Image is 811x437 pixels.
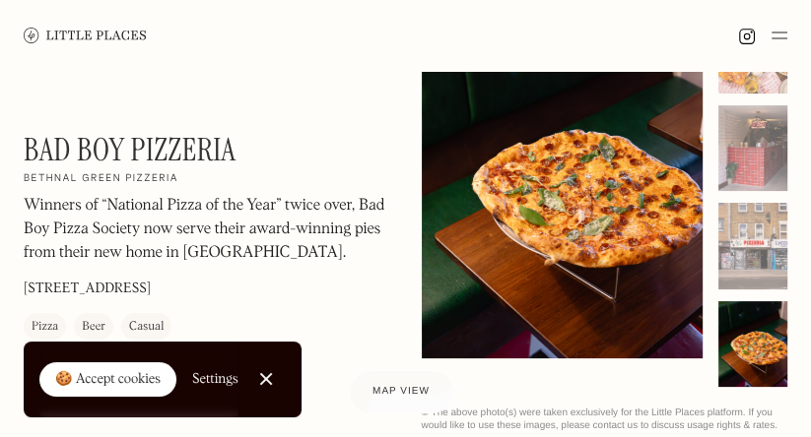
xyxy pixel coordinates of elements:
div: 🍪 Accept cookies [55,370,161,390]
h2: Bethnal Green Pizzeria [24,173,178,187]
div: Settings [192,372,238,386]
div: Casual [129,318,164,338]
div: Beer [82,318,105,338]
a: 🍪 Accept cookies [39,362,176,398]
a: Settings [192,357,238,402]
a: Map view [349,370,453,413]
p: [STREET_ADDRESS] [24,280,151,300]
h1: Bad Boy Pizzeria [24,131,236,168]
div: © The above photo(s) were taken exclusively for the Little Places platform. If you would like to ... [422,406,788,432]
span: Map view [372,386,430,397]
a: Close Cookie Popup [246,359,286,399]
div: Pizza [32,318,58,338]
p: Winners of “National Pizza of the Year” twice over, Bad Boy Pizza Society now serve their award-w... [24,195,390,266]
div: Close Cookie Popup [265,379,266,380]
